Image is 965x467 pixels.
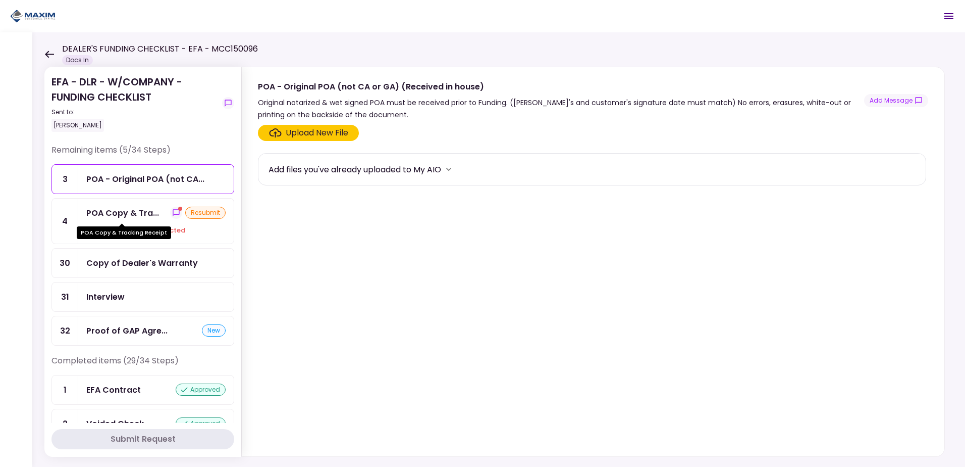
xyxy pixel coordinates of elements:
img: Partner icon [10,9,56,24]
button: Submit Request [51,429,234,449]
div: Interview [86,291,125,303]
div: POA Copy & Tracking Receipt [77,226,171,239]
div: Remaining items (5/34 Steps) [51,144,234,164]
button: Open menu [937,4,961,28]
a: 2Voided Checkapproved [51,409,234,439]
div: Upload New File [286,127,348,139]
div: Voided Check [86,417,144,430]
div: approved [176,384,226,396]
div: 4 [52,199,78,244]
div: 2 [52,409,78,438]
a: 3POA - Original POA (not CA or GA) (Received in house) [51,164,234,194]
div: Copy of Dealer's Warranty [86,257,198,269]
a: 4POA Copy & Tracking Receiptshow-messagesresubmitYour file has been rejected [51,198,234,244]
div: new [202,324,226,337]
div: Completed items (29/34 Steps) [51,355,234,375]
div: 3 [52,165,78,194]
div: approved [176,417,226,430]
a: 31Interview [51,282,234,312]
div: Add files you've already uploaded to My AIO [269,163,441,176]
div: 1 [52,376,78,404]
div: Proof of GAP Agreement [86,324,168,337]
div: EFA - DLR - W/COMPANY - FUNDING CHECKLIST [51,74,218,132]
div: POA - Original POA (not CA or GA) (Received in house) [258,80,864,93]
div: POA - Original POA (not CA or GA) (Received in house)Original notarized & wet signed POA must be ... [241,67,945,457]
div: 30 [52,249,78,277]
a: 32Proof of GAP Agreementnew [51,316,234,346]
button: show-messages [864,94,928,107]
div: 32 [52,316,78,345]
div: resubmit [185,207,226,219]
h1: DEALER'S FUNDING CHECKLIST - EFA - MCC150096 [62,43,258,55]
div: POA Copy & Tracking Receipt [86,207,159,219]
div: Submit Request [111,433,176,445]
div: POA - Original POA (not CA or GA) (Received in house) [86,173,204,185]
div: [PERSON_NAME] [51,119,104,132]
a: 30Copy of Dealer's Warranty [51,248,234,278]
button: more [441,162,456,177]
div: Docs In [62,55,93,65]
div: EFA Contract [86,384,141,396]
span: Click here to upload the required document [258,125,359,141]
button: show-messages [170,207,182,219]
div: Original notarized & wet signed POA must be received prior to Funding. ([PERSON_NAME]'s and custo... [258,97,864,121]
button: show-messages [222,97,234,109]
a: 1EFA Contractapproved [51,375,234,405]
div: 31 [52,283,78,311]
div: Sent to: [51,108,218,117]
